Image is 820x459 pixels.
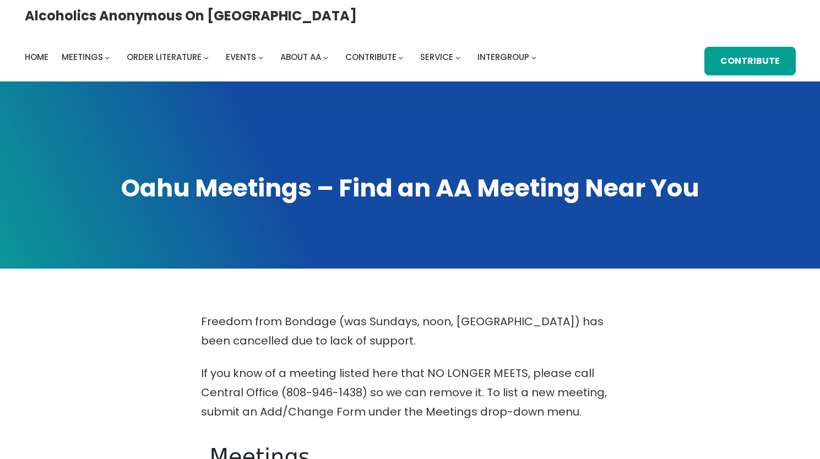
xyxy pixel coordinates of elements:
[25,51,48,63] span: Home
[25,172,796,205] h1: Oahu Meetings – Find an AA Meeting Near You
[280,51,321,63] span: About AA
[226,51,256,63] span: Events
[531,54,536,59] button: Intergroup submenu
[398,54,403,59] button: Contribute submenu
[201,364,620,422] p: If you know of a meeting listed here that NO LONGER MEETS, please call Central Office (808-946-14...
[25,4,357,28] a: Alcoholics Anonymous on [GEOGRAPHIC_DATA]
[258,54,263,59] button: Events submenu
[105,54,110,59] button: Meetings submenu
[345,51,397,63] span: Contribute
[25,50,540,65] nav: Intergroup
[420,50,453,65] a: Service
[62,51,103,63] span: Meetings
[345,50,397,65] a: Contribute
[323,54,328,59] button: About AA submenu
[280,50,321,65] a: About AA
[477,50,529,65] a: Intergroup
[226,50,256,65] a: Events
[201,312,620,351] p: Freedom from Bondage (was Sundays, noon, [GEOGRAPHIC_DATA]) has been cancelled due to lack of sup...
[127,51,202,63] span: Order Literature
[420,51,453,63] span: Service
[477,51,529,63] span: Intergroup
[704,47,795,75] a: Contribute
[25,50,48,65] a: Home
[455,54,460,59] button: Service submenu
[204,54,209,59] button: Order Literature submenu
[62,50,103,65] a: Meetings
